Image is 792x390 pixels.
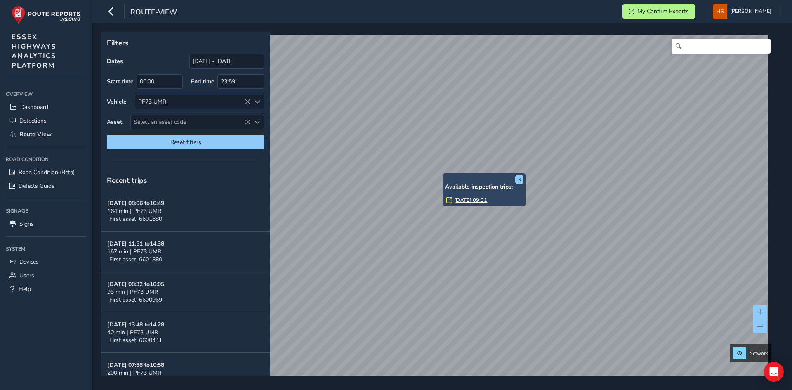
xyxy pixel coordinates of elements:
span: route-view [130,7,177,19]
span: Dashboard [20,103,48,111]
button: [DATE] 08:32 to10:0593 min | PF73 UMRFirst asset: 6600969 [101,272,270,312]
span: First asset: 6601880 [109,215,162,223]
div: Road Condition [6,153,86,165]
span: Recent trips [107,175,147,185]
img: rr logo [12,6,80,24]
div: Signage [6,205,86,217]
div: PF73 UMR [135,95,250,109]
a: Devices [6,255,86,269]
input: Search [672,39,771,54]
a: Help [6,282,86,296]
label: Vehicle [107,98,127,106]
button: Reset filters [107,135,264,149]
canvas: Map [104,35,768,385]
div: Open Intercom Messenger [764,362,784,382]
p: Filters [107,38,264,48]
span: Reset filters [113,138,258,146]
a: Detections [6,114,86,128]
button: [DATE] 11:51 to14:38167 min | PF73 UMRFirst asset: 6601880 [101,232,270,272]
label: Dates [107,57,123,65]
strong: [DATE] 07:38 to 10:58 [107,361,164,369]
span: Defects Guide [19,182,54,190]
span: Detections [19,117,47,125]
span: Road Condition (Beta) [19,168,75,176]
button: x [515,175,523,184]
button: [DATE] 13:48 to14:2840 min | PF73 UMRFirst asset: 6600441 [101,312,270,353]
strong: [DATE] 11:51 to 14:38 [107,240,164,248]
strong: [DATE] 08:06 to 10:49 [107,199,164,207]
strong: [DATE] 08:32 to 10:05 [107,280,164,288]
span: 167 min | PF73 UMR [107,248,161,255]
span: 40 min | PF73 UMR [107,329,158,336]
span: Help [19,285,31,293]
span: Route View [19,130,52,138]
button: [PERSON_NAME] [713,4,774,19]
span: My Confirm Exports [637,7,689,15]
span: Network [749,350,768,357]
span: Users [19,272,34,279]
span: First asset: 6601880 [109,255,162,263]
a: Dashboard [6,100,86,114]
div: System [6,243,86,255]
label: Start time [107,78,134,85]
div: Select an asset code [250,115,264,129]
span: 200 min | PF73 UMR [107,369,161,377]
span: 164 min | PF73 UMR [107,207,161,215]
span: [PERSON_NAME] [730,4,771,19]
span: 93 min | PF73 UMR [107,288,158,296]
button: My Confirm Exports [622,4,695,19]
label: Asset [107,118,122,126]
a: Users [6,269,86,282]
a: Road Condition (Beta) [6,165,86,179]
a: Defects Guide [6,179,86,193]
span: Select an asset code [131,115,250,129]
span: Signs [19,220,34,228]
a: Route View [6,128,86,141]
span: ESSEX HIGHWAYS ANALYTICS PLATFORM [12,32,57,70]
span: First asset: 6600969 [109,296,162,304]
h6: Available inspection trips: [445,184,523,191]
a: Signs [6,217,86,231]
a: [DATE] 09:01 [454,196,487,204]
span: Devices [19,258,39,266]
button: [DATE] 08:06 to10:49164 min | PF73 UMRFirst asset: 6601880 [101,191,270,232]
strong: [DATE] 13:48 to 14:28 [107,321,164,329]
span: First asset: 6600441 [109,336,162,344]
div: Overview [6,88,86,100]
img: diamond-layout [713,4,727,19]
label: End time [191,78,214,85]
